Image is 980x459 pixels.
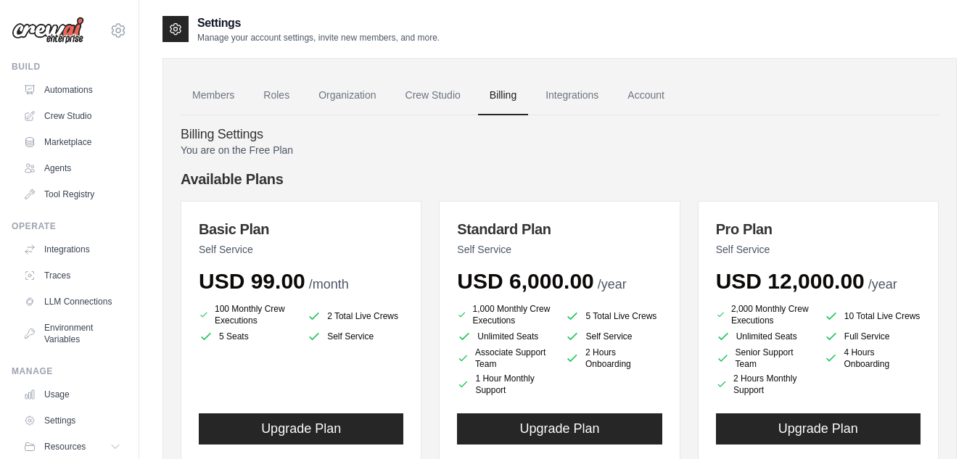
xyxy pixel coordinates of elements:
[824,306,921,326] li: 10 Total Live Crews
[534,76,610,115] a: Integrations
[12,17,84,44] img: Logo
[199,269,305,293] span: USD 99.00
[616,76,676,115] a: Account
[199,413,403,444] button: Upgrade Plan
[199,303,295,326] li: 100 Monthly Crew Executions
[457,373,553,396] li: 1 Hour Monthly Support
[716,347,812,370] li: Senior Support Team
[12,365,127,377] div: Manage
[457,413,662,444] button: Upgrade Plan
[457,329,553,344] li: Unlimited Seats
[199,329,295,344] li: 5 Seats
[44,441,86,452] span: Resources
[716,329,812,344] li: Unlimited Seats
[17,238,127,261] a: Integrations
[394,76,472,115] a: Crew Studio
[17,409,127,432] a: Settings
[181,127,939,143] h4: Billing Settings
[197,32,440,44] p: Manage your account settings, invite new members, and more.
[307,76,387,115] a: Organization
[716,373,812,396] li: 2 Hours Monthly Support
[565,329,662,344] li: Self Service
[12,220,127,232] div: Operate
[199,219,403,239] h3: Basic Plan
[457,303,553,326] li: 1,000 Monthly Crew Executions
[824,347,921,370] li: 4 Hours Onboarding
[181,76,246,115] a: Members
[716,303,812,326] li: 2,000 Monthly Crew Executions
[598,277,627,291] span: /year
[199,242,403,257] p: Self Service
[17,316,127,351] a: Environment Variables
[17,157,127,180] a: Agents
[17,290,127,313] a: LLM Connections
[716,413,921,444] button: Upgrade Plan
[565,306,662,326] li: 5 Total Live Crews
[457,347,553,370] li: Associate Support Team
[17,131,127,154] a: Marketplace
[12,61,127,73] div: Build
[716,242,921,257] p: Self Service
[457,269,593,293] span: USD 6,000.00
[17,383,127,406] a: Usage
[307,306,403,326] li: 2 Total Live Crews
[17,435,127,458] button: Resources
[181,143,939,157] p: You are on the Free Plan
[17,104,127,128] a: Crew Studio
[252,76,301,115] a: Roles
[181,169,939,189] h4: Available Plans
[457,219,662,239] h3: Standard Plan
[17,183,127,206] a: Tool Registry
[868,277,897,291] span: /year
[457,242,662,257] p: Self Service
[478,76,528,115] a: Billing
[716,269,865,293] span: USD 12,000.00
[716,219,921,239] h3: Pro Plan
[309,277,349,291] span: /month
[565,347,662,370] li: 2 Hours Onboarding
[307,329,403,344] li: Self Service
[824,329,921,344] li: Full Service
[17,78,127,102] a: Automations
[17,264,127,287] a: Traces
[197,15,440,32] h2: Settings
